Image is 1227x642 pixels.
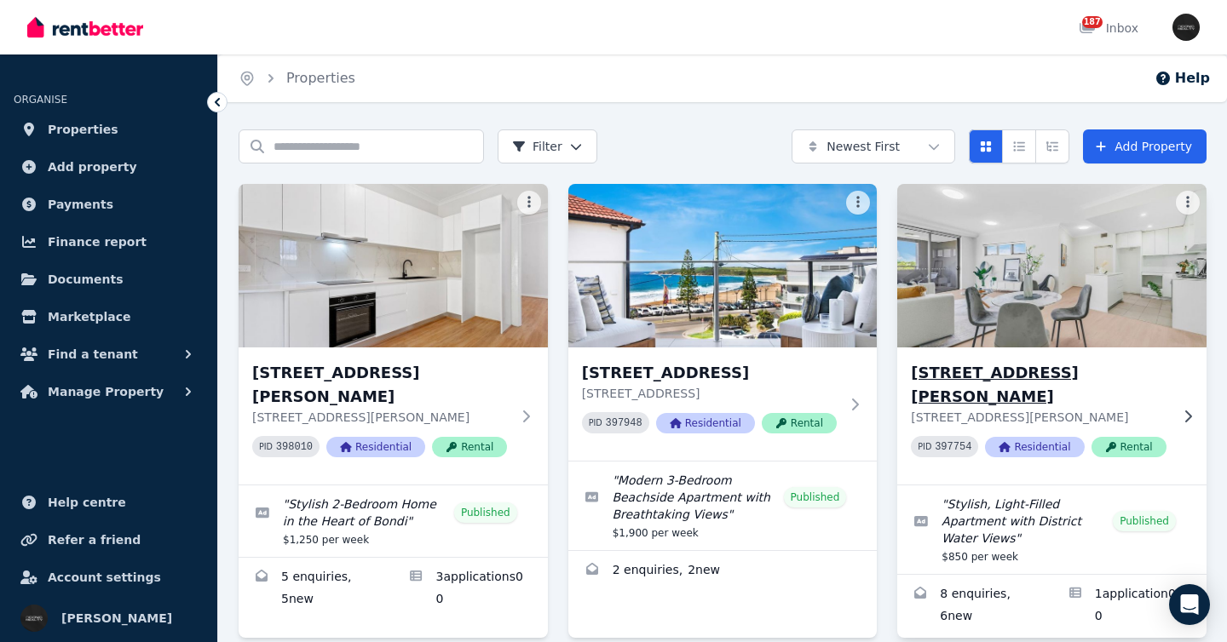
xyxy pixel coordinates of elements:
[897,184,1207,484] a: 610/26-32 Marsh St, Wolli Creek[STREET_ADDRESS][PERSON_NAME][STREET_ADDRESS][PERSON_NAME]PID 3977...
[14,94,67,106] span: ORGANISE
[1169,584,1210,625] div: Open Intercom Messenger
[14,560,204,594] a: Account settings
[1035,129,1069,163] button: Expanded list view
[14,337,204,371] button: Find a tenant
[827,138,900,155] span: Newest First
[48,232,147,252] span: Finance report
[14,112,204,146] a: Properties
[286,70,355,86] a: Properties
[48,307,130,327] span: Marketplace
[918,442,931,451] small: PID
[1079,20,1138,37] div: Inbox
[568,551,878,592] a: Enquiries for 1/2 Severn St, Maroubra
[1176,191,1200,215] button: More options
[656,413,755,433] span: Residential
[252,361,510,409] h3: [STREET_ADDRESS][PERSON_NAME]
[985,437,1084,457] span: Residential
[14,262,204,296] a: Documents
[239,558,393,621] a: Enquiries for 12 Griffith Ave, North Bondi
[20,605,48,632] img: Tim Troy
[48,157,137,177] span: Add property
[568,461,878,550] a: Edit listing: Modern 3-Bedroom Beachside Apartment with Breathtaking Views
[1172,14,1200,41] img: Tim Troy
[48,269,124,289] span: Documents
[239,184,548,347] img: 12 Griffith Ave, North Bondi
[1083,129,1207,163] a: Add Property
[48,530,141,550] span: Refer a friend
[27,14,143,40] img: RentBetter
[1002,129,1036,163] button: Compact list view
[259,442,273,451] small: PID
[589,418,602,427] small: PID
[239,184,548,484] a: 12 Griffith Ave, North Bondi[STREET_ADDRESS][PERSON_NAME][STREET_ADDRESS][PERSON_NAME]PID 398010R...
[48,567,161,588] span: Account settings
[762,413,837,433] span: Rental
[48,119,118,140] span: Properties
[276,441,313,453] code: 398010
[498,129,597,163] button: Filter
[582,361,840,385] h3: [STREET_ADDRESS]
[792,129,955,163] button: Newest First
[911,409,1169,426] p: [STREET_ADDRESS][PERSON_NAME]
[582,385,840,402] p: [STREET_ADDRESS]
[969,129,1003,163] button: Card view
[14,523,204,557] a: Refer a friend
[1092,437,1167,457] span: Rental
[14,485,204,519] a: Help centre
[48,194,113,215] span: Payments
[846,191,870,215] button: More options
[606,417,642,429] code: 397948
[432,437,507,457] span: Rental
[14,375,204,409] button: Manage Property
[14,150,204,184] a: Add property
[568,184,878,347] img: 1/2 Severn St, Maroubra
[393,558,547,621] a: Applications for 12 Griffith Ave, North Bondi
[935,441,971,453] code: 397754
[61,608,172,628] span: [PERSON_NAME]
[14,187,204,221] a: Payments
[48,381,164,402] span: Manage Property
[969,129,1069,163] div: View options
[911,361,1169,409] h3: [STREET_ADDRESS][PERSON_NAME]
[512,138,562,155] span: Filter
[218,54,376,102] nav: Breadcrumb
[14,300,204,334] a: Marketplace
[239,485,548,557] a: Edit listing: Stylish 2-Bedroom Home in the Heart of Bondi
[48,344,138,364] span: Find a tenant
[517,191,541,215] button: More options
[897,485,1207,574] a: Edit listing: Stylish, Light-Filled Apartment with District Water Views
[568,184,878,461] a: 1/2 Severn St, Maroubra[STREET_ADDRESS][STREET_ADDRESS]PID 397948ResidentialRental
[890,180,1214,352] img: 610/26-32 Marsh St, Wolli Creek
[252,409,510,426] p: [STREET_ADDRESS][PERSON_NAME]
[48,492,126,513] span: Help centre
[1052,575,1207,638] a: Applications for 610/26-32 Marsh St, Wolli Creek
[1082,16,1103,28] span: 187
[14,225,204,259] a: Finance report
[897,575,1051,638] a: Enquiries for 610/26-32 Marsh St, Wolli Creek
[326,437,425,457] span: Residential
[1155,68,1210,89] button: Help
